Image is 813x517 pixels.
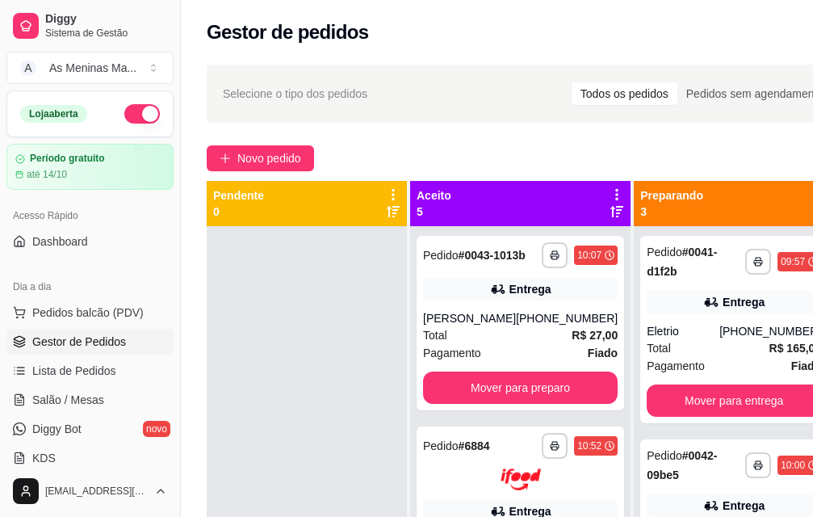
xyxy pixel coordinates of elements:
[423,372,618,404] button: Mover para preparo
[6,229,174,254] a: Dashboard
[32,233,88,250] span: Dashboard
[49,60,136,76] div: As Meninas Ma ...
[6,203,174,229] div: Acesso Rápido
[647,246,682,258] span: Pedido
[509,281,551,297] div: Entrega
[32,305,144,321] span: Pedidos balcão (PDV)
[27,168,67,181] article: até 14/10
[213,204,264,220] p: 0
[6,300,174,326] button: Pedidos balcão (PDV)
[572,82,677,105] div: Todos os pedidos
[6,445,174,471] a: KDS
[32,363,116,379] span: Lista de Pedidos
[6,472,174,511] button: [EMAIL_ADDRESS][DOMAIN_NAME]
[781,459,805,472] div: 10:00
[207,145,314,171] button: Novo pedido
[45,12,167,27] span: Diggy
[572,329,618,342] strong: R$ 27,00
[423,439,459,452] span: Pedido
[20,60,36,76] span: A
[647,449,717,481] strong: # 0042-09be5
[423,344,481,362] span: Pagamento
[6,329,174,355] a: Gestor de Pedidos
[723,294,765,310] div: Entrega
[6,52,174,84] button: Select a team
[647,449,682,462] span: Pedido
[223,85,367,103] span: Selecione o tipo dos pedidos
[6,274,174,300] div: Dia a dia
[32,392,104,408] span: Salão / Mesas
[723,498,765,514] div: Entrega
[20,105,87,123] div: Loja aberta
[647,323,719,339] div: Eletrio
[640,204,703,220] p: 3
[640,187,703,204] p: Preparando
[459,439,490,452] strong: # 6884
[32,334,126,350] span: Gestor de Pedidos
[459,249,526,262] strong: # 0043-1013b
[423,249,459,262] span: Pedido
[45,485,148,498] span: [EMAIL_ADDRESS][DOMAIN_NAME]
[577,249,601,262] div: 10:07
[213,187,264,204] p: Pendente
[423,310,516,326] div: [PERSON_NAME]
[207,19,369,45] h2: Gestor de pedidos
[6,358,174,384] a: Lista de Pedidos
[6,6,174,45] a: DiggySistema de Gestão
[30,153,105,165] article: Período gratuito
[32,421,82,437] span: Diggy Bot
[588,347,618,359] strong: Fiado
[647,339,671,357] span: Total
[6,144,174,190] a: Período gratuitoaté 14/10
[417,204,451,220] p: 5
[237,149,301,167] span: Novo pedido
[501,469,541,490] img: ifood
[516,310,618,326] div: [PHONE_NUMBER]
[124,104,160,124] button: Alterar Status
[423,326,447,344] span: Total
[647,246,717,278] strong: # 0041-d1f2b
[417,187,451,204] p: Aceito
[32,450,56,466] span: KDS
[781,255,805,268] div: 09:57
[6,387,174,413] a: Salão / Mesas
[577,439,601,452] div: 10:52
[45,27,167,40] span: Sistema de Gestão
[220,153,231,164] span: plus
[6,416,174,442] a: Diggy Botnovo
[647,357,705,375] span: Pagamento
